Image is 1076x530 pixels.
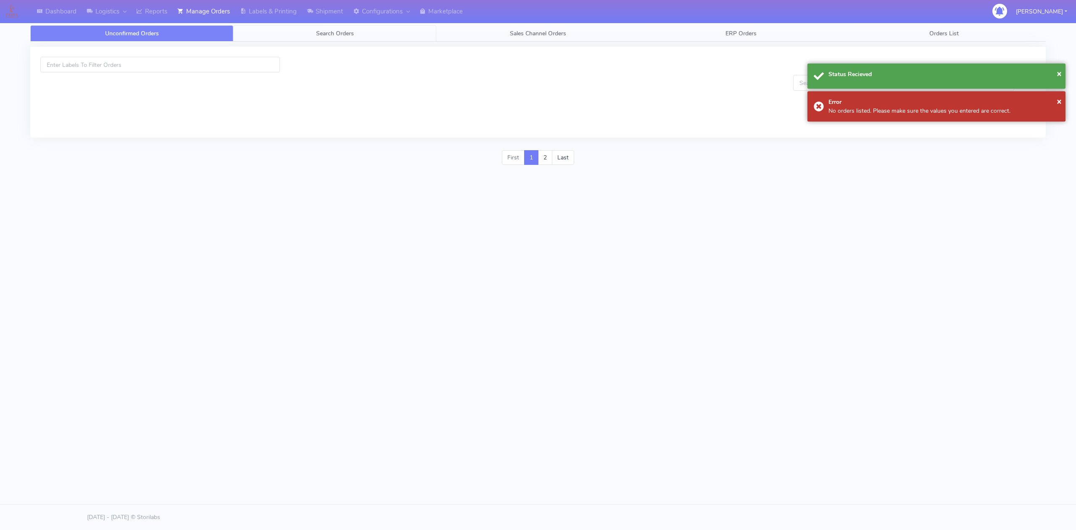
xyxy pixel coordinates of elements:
input: Search [793,75,1014,90]
span: Sales Channel Orders [510,29,566,37]
a: 1 [524,150,538,165]
span: ERP Orders [725,29,757,37]
a: 2 [538,150,552,165]
div: No orders listed. Please make sure the values you entered are correct. [828,106,1059,115]
span: × [1057,95,1062,107]
span: Orders List [929,29,959,37]
button: Close [1057,67,1062,80]
button: [PERSON_NAME] [1010,3,1073,20]
span: Search Orders [316,29,354,37]
div: Error [828,98,1059,106]
input: Enter Labels To Filter Orders [40,57,280,72]
span: Unconfirmed Orders [105,29,159,37]
ul: Tabs [30,25,1046,42]
a: Last [552,150,574,165]
button: Close [1057,95,1062,108]
span: × [1057,68,1062,79]
div: Status Recieved [828,70,1059,79]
